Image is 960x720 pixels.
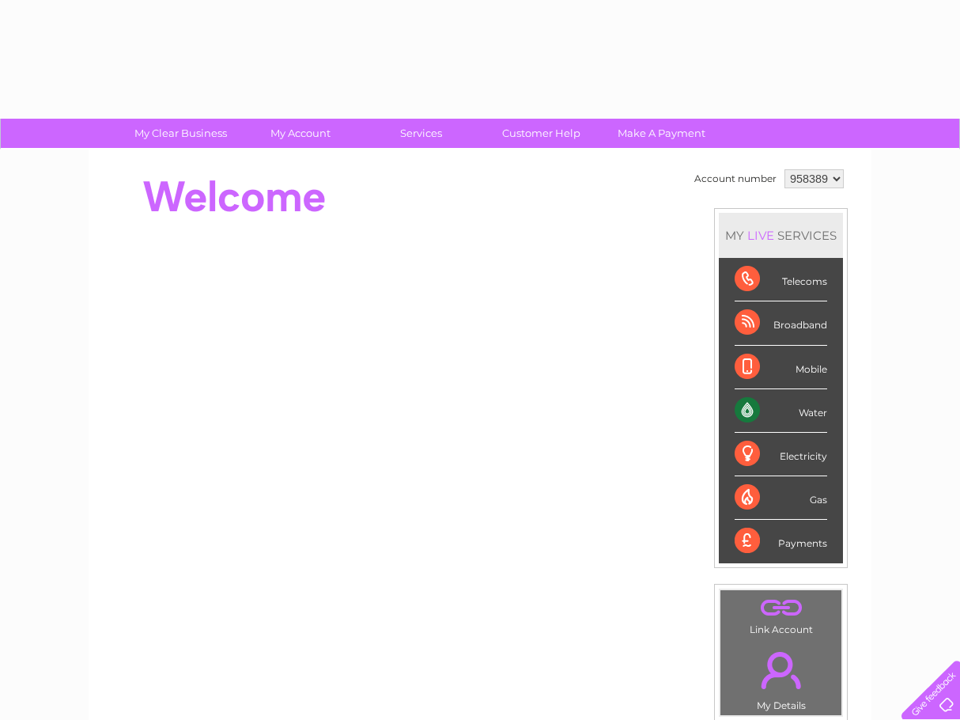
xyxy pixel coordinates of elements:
[720,639,842,716] td: My Details
[735,346,827,389] div: Mobile
[735,389,827,433] div: Water
[115,119,246,148] a: My Clear Business
[735,433,827,476] div: Electricity
[744,228,777,243] div: LIVE
[735,258,827,301] div: Telecoms
[720,589,842,639] td: Link Account
[724,594,837,622] a: .
[719,213,843,258] div: MY SERVICES
[690,165,780,192] td: Account number
[735,301,827,345] div: Broadband
[735,476,827,520] div: Gas
[476,119,607,148] a: Customer Help
[724,642,837,698] a: .
[236,119,366,148] a: My Account
[735,520,827,563] div: Payments
[596,119,727,148] a: Make A Payment
[356,119,486,148] a: Services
